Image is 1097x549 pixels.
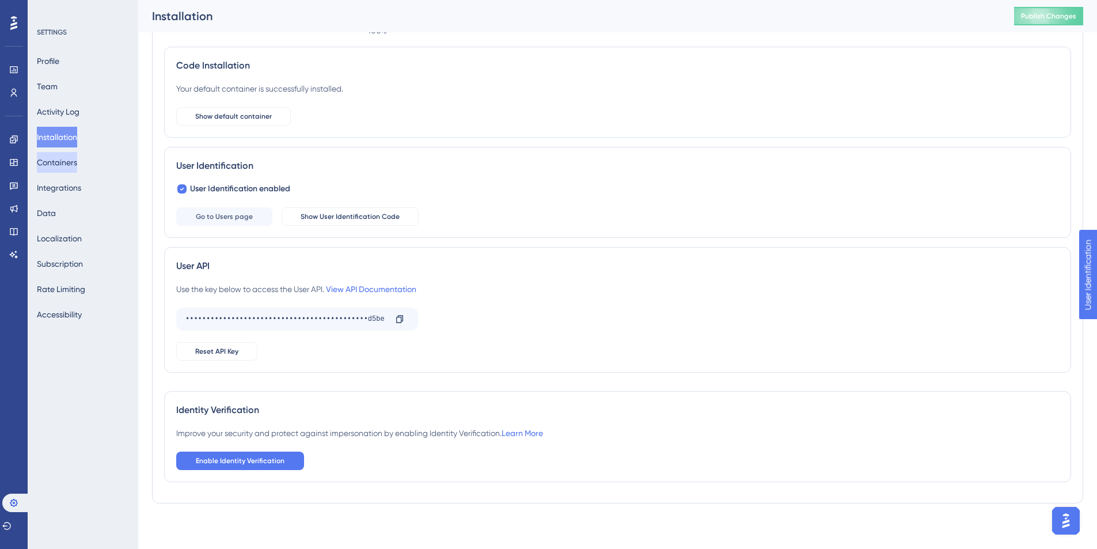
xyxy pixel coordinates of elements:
[1021,12,1076,21] span: Publish Changes
[37,279,85,300] button: Rate Limiting
[37,101,79,122] button: Activity Log
[176,207,272,226] button: Go to Users page
[301,212,400,221] span: Show User Identification Code
[176,82,343,96] div: Your default container is successfully installed.
[282,207,419,226] button: Show User Identification Code
[185,310,386,328] div: ••••••••••••••••••••••••••••••••••••••••••••d5be
[176,107,291,126] button: Show default container
[176,159,1059,173] div: User Identification
[190,182,290,196] span: User Identification enabled
[37,76,58,97] button: Team
[1049,503,1083,538] iframe: UserGuiding AI Assistant Launcher
[196,212,253,221] span: Go to Users page
[195,112,272,121] span: Show default container
[502,429,543,438] a: Learn More
[196,456,284,465] span: Enable Identity Verification
[176,403,1059,417] div: Identity Verification
[176,259,1059,273] div: User API
[195,347,238,356] span: Reset API Key
[37,228,82,249] button: Localization
[37,51,59,71] button: Profile
[176,452,304,470] button: Enable Identity Verification
[152,8,985,24] div: Installation
[37,177,81,198] button: Integrations
[176,342,257,361] button: Reset API Key
[176,282,416,296] div: Use the key below to access the User API.
[1014,7,1083,25] button: Publish Changes
[37,253,83,274] button: Subscription
[37,28,130,37] div: SETTINGS
[176,59,1059,73] div: Code Installation
[9,3,80,17] span: User Identification
[326,285,416,294] a: View API Documentation
[37,152,77,173] button: Containers
[176,426,543,440] div: Improve your security and protect against impersonation by enabling Identity Verification.
[37,127,77,147] button: Installation
[37,203,56,224] button: Data
[37,304,82,325] button: Accessibility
